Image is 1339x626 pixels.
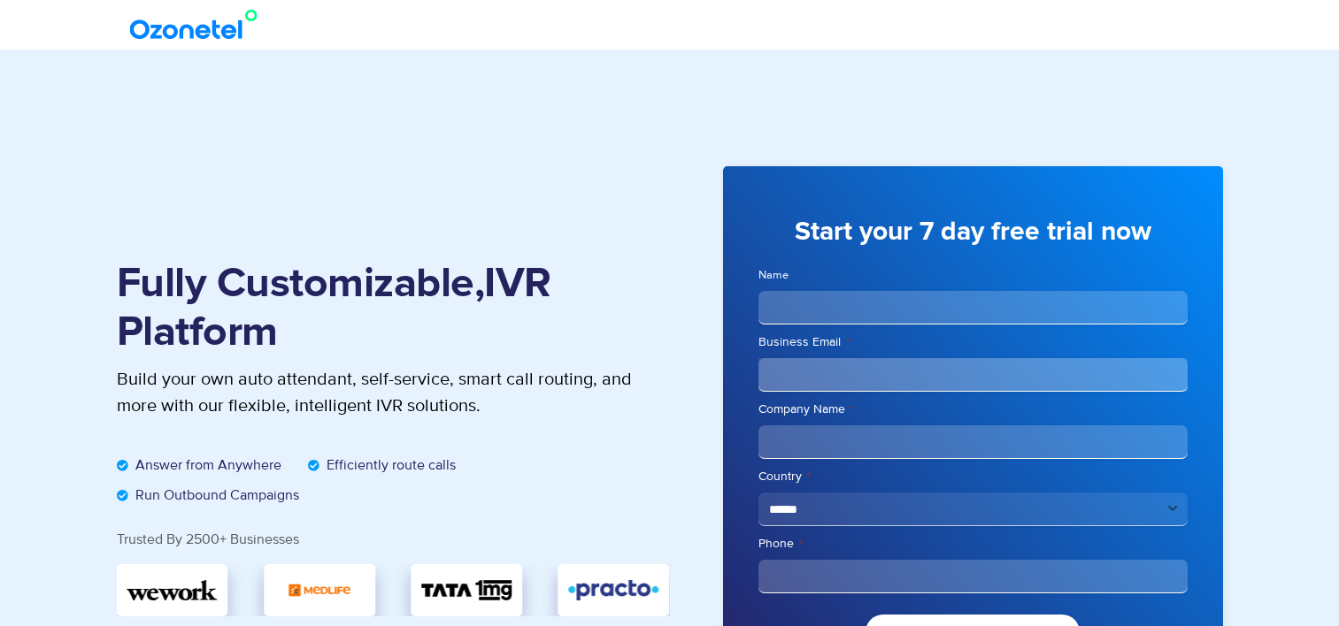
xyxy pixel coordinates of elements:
img: TATA_1mg_Logo.svg [421,575,512,606]
div: Image Carousel [117,564,670,616]
label: Name [758,267,1188,284]
h1: Fully Customizable,IVR Platform [117,260,670,357]
div: 5 / 5 [264,564,375,616]
div: Trusted By 2500+ Businesses [117,532,670,546]
p: Build your own auto attendant, self-service, smart call routing, and more with our flexible, inte... [117,366,670,419]
span: Efficiently route calls [322,454,456,476]
img: Practo-logo [568,575,658,606]
label: Company Name [758,401,1188,418]
span: Run Outbound Campaigns [131,485,299,506]
div: 1 / 5 [411,564,522,616]
h3: Start your 7 day free trial now [758,215,1188,249]
div: 4 / 5 [117,564,228,616]
div: 2 / 5 [558,564,669,616]
label: Business Email [758,333,1188,351]
label: Phone [758,535,1188,553]
span: Answer from Anywhere [131,454,281,476]
img: wework.svg [127,575,218,606]
img: medlife [287,575,353,606]
label: Country [758,468,1188,485]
